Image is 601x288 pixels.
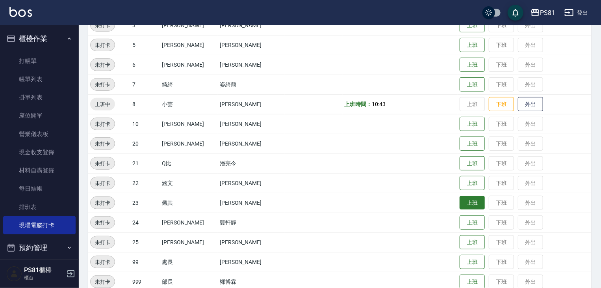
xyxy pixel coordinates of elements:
td: 10 [130,114,160,134]
td: 22 [130,173,160,193]
span: 未打卡 [91,258,115,266]
span: 未打卡 [91,120,115,128]
td: 5 [130,35,160,55]
td: 6 [130,55,160,75]
td: 8 [130,94,160,114]
td: 99 [130,252,160,272]
button: 上班 [460,77,485,92]
button: 上班 [460,58,485,72]
td: 涵文 [160,173,218,193]
div: PS81 [540,8,555,18]
span: 未打卡 [91,61,115,69]
td: 小芸 [160,94,218,114]
button: 上班 [460,38,485,52]
span: 未打卡 [91,159,115,168]
td: 3 [130,15,160,35]
td: [PERSON_NAME] [160,15,218,35]
td: [PERSON_NAME] [218,173,285,193]
a: 材料自購登錄 [3,161,76,180]
td: 佩其 [160,193,218,213]
td: 綺綺 [160,75,218,94]
td: [PERSON_NAME] [160,213,218,232]
button: 上班 [460,255,485,269]
a: 座位開單 [3,107,76,125]
td: 20 [130,134,160,153]
td: [PERSON_NAME] [160,55,218,75]
a: 每日結帳 [3,180,76,198]
td: 7 [130,75,160,94]
a: 掛單列表 [3,88,76,107]
td: [PERSON_NAME] [218,134,285,153]
span: 未打卡 [91,219,115,227]
a: 帳單列表 [3,70,76,88]
span: 未打卡 [91,80,115,89]
td: 潘亮今 [218,153,285,173]
button: 上班 [460,196,485,210]
button: 外出 [518,97,543,112]
button: 預約管理 [3,238,76,258]
span: 未打卡 [91,21,115,30]
span: 未打卡 [91,41,115,49]
td: [PERSON_NAME] [160,114,218,134]
span: 10:43 [372,101,386,107]
button: PS81 [527,5,558,21]
td: [PERSON_NAME] [218,252,285,272]
a: 打帳單 [3,52,76,70]
td: [PERSON_NAME] [218,232,285,252]
td: 姿綺簡 [218,75,285,94]
span: 未打卡 [91,179,115,187]
span: 上班中 [90,100,115,108]
td: [PERSON_NAME] [218,35,285,55]
button: 上班 [460,156,485,171]
button: save [508,5,523,21]
td: 24 [130,213,160,232]
td: 25 [130,232,160,252]
td: [PERSON_NAME] [160,134,218,153]
button: 報表及分析 [3,258,76,279]
span: 未打卡 [91,238,115,247]
span: 未打卡 [91,199,115,207]
td: 23 [130,193,160,213]
button: 上班 [460,215,485,230]
td: [PERSON_NAME] [218,193,285,213]
a: 營業儀表板 [3,125,76,143]
td: [PERSON_NAME] [218,114,285,134]
button: 上班 [460,117,485,131]
img: Logo [9,7,32,17]
span: 未打卡 [91,278,115,286]
h5: PS81櫃檯 [24,266,64,274]
a: 現場電腦打卡 [3,216,76,234]
td: 龔軒靜 [218,213,285,232]
button: 上班 [460,18,485,33]
td: Q比 [160,153,218,173]
img: Person [6,266,22,282]
button: 上班 [460,137,485,151]
td: 處長 [160,252,218,272]
td: [PERSON_NAME] [218,15,285,35]
td: [PERSON_NAME] [160,232,218,252]
button: 登出 [561,6,592,20]
button: 上班 [460,235,485,250]
button: 上班 [460,176,485,191]
a: 排班表 [3,198,76,216]
td: 21 [130,153,160,173]
button: 櫃檯作業 [3,28,76,49]
p: 櫃台 [24,274,64,281]
span: 未打卡 [91,140,115,148]
td: [PERSON_NAME] [218,55,285,75]
button: 下班 [489,97,514,112]
b: 上班時間： [345,101,372,107]
a: 現金收支登錄 [3,143,76,161]
td: [PERSON_NAME] [218,94,285,114]
td: [PERSON_NAME] [160,35,218,55]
